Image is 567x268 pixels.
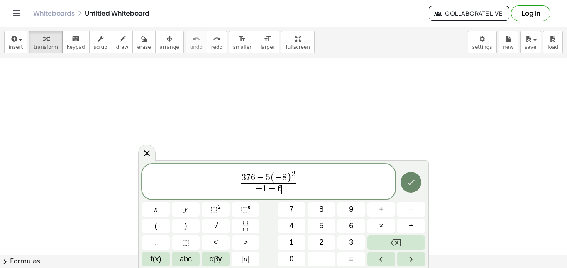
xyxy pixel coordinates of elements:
[242,255,244,263] span: |
[154,204,158,215] span: x
[202,219,230,233] button: Square root
[278,252,305,266] button: 0
[367,235,425,250] button: Backspace
[242,173,246,182] span: 3
[155,220,157,232] span: (
[319,220,323,232] span: 5
[251,173,255,182] span: 6
[67,44,85,50] span: keypad
[155,237,157,248] span: ,
[89,31,112,53] button: scrub
[10,7,23,20] button: Toggle navigation
[308,202,335,217] button: 8
[289,204,293,215] span: 7
[367,219,395,233] button: Times
[256,31,279,53] button: format_sizelarger
[213,237,218,248] span: <
[211,44,222,50] span: redo
[72,34,80,44] i: keyboard
[543,31,563,53] button: load
[210,254,222,265] span: αβγ
[270,173,275,183] span: (
[218,204,221,210] sup: 2
[242,254,249,265] span: a
[232,202,259,217] button: Superscript
[262,184,267,193] span: 1
[238,34,246,44] i: format_size
[213,34,221,44] i: redo
[319,204,323,215] span: 8
[468,31,497,53] button: settings
[33,9,75,17] a: Whiteboards
[232,235,259,250] button: Greater than
[151,254,161,265] span: f(x)
[202,235,230,250] button: Less than
[337,202,365,217] button: 9
[142,235,170,250] button: ,
[320,254,323,265] span: .
[260,44,275,50] span: larger
[275,173,282,182] span: −
[547,44,558,50] span: load
[472,44,492,50] span: settings
[137,44,151,50] span: erase
[278,235,305,250] button: 1
[267,185,278,194] span: −
[192,34,200,44] i: undo
[182,237,189,248] span: ⬚
[289,220,293,232] span: 4
[247,255,249,263] span: |
[289,237,293,248] span: 1
[337,252,365,266] button: Equals
[319,237,323,248] span: 2
[202,252,230,266] button: Greek alphabet
[409,204,413,215] span: –
[349,254,354,265] span: =
[511,5,550,21] button: Log in
[202,202,230,217] button: Squared
[232,219,259,233] button: Fraction
[4,31,27,53] button: insert
[287,173,291,183] span: )
[401,172,421,193] button: Done
[409,220,413,232] span: ÷
[214,220,218,232] span: √
[308,252,335,266] button: .
[29,31,63,53] button: transform
[246,173,251,182] span: 7
[349,204,353,215] span: 9
[116,44,129,50] span: draw
[436,10,502,17] span: Collaborate Live
[160,44,179,50] span: arrange
[155,31,184,53] button: arrange
[349,237,353,248] span: 3
[289,254,293,265] span: 0
[243,237,248,248] span: >
[308,235,335,250] button: 2
[291,170,296,178] span: 2
[172,235,200,250] button: Placeholder
[266,173,270,182] span: 5
[337,219,365,233] button: 6
[379,220,384,232] span: ×
[186,31,207,53] button: undoundo
[277,184,282,193] span: 6
[520,31,541,53] button: save
[9,44,23,50] span: insert
[229,31,256,53] button: format_sizesmaller
[112,31,133,53] button: draw
[308,219,335,233] button: 5
[286,44,310,50] span: fullscreen
[367,202,395,217] button: Plus
[367,252,395,266] button: Left arrow
[282,173,287,182] span: 8
[172,219,200,233] button: )
[337,235,365,250] button: 3
[233,44,252,50] span: smaller
[349,220,353,232] span: 6
[210,205,218,213] span: ⬚
[503,44,513,50] span: new
[255,174,266,183] span: −
[190,44,203,50] span: undo
[278,202,305,217] button: 7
